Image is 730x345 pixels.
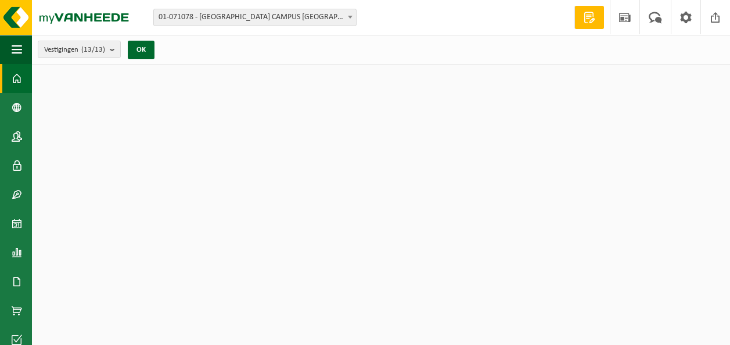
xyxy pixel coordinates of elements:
button: Vestigingen(13/13) [38,41,121,58]
count: (13/13) [81,46,105,53]
span: Vestigingen [44,41,105,59]
span: 01-071078 - ARTEVELDEHOGESCHOOL CAMPUS HOOGPOORT - GENT [153,9,357,26]
span: 01-071078 - ARTEVELDEHOGESCHOOL CAMPUS HOOGPOORT - GENT [154,9,356,26]
button: OK [128,41,154,59]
